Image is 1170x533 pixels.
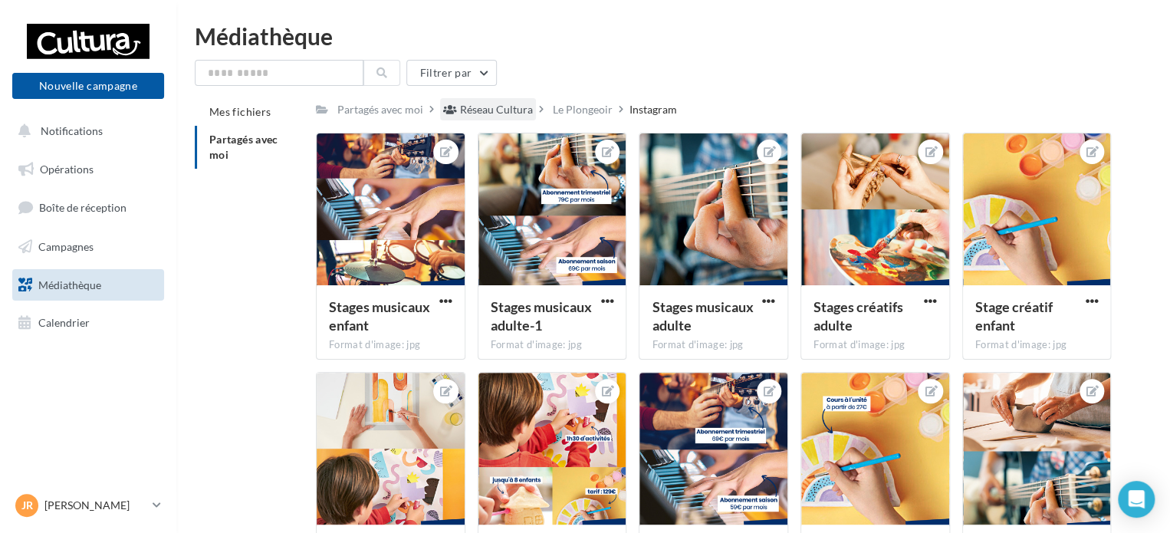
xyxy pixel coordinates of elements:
[491,298,592,334] span: Stages musicaux adulte-1
[38,278,101,291] span: Médiathèque
[38,316,90,329] span: Calendrier
[21,498,33,513] span: JR
[38,240,94,253] span: Campagnes
[975,298,1053,334] span: Stage créatif enfant
[406,60,497,86] button: Filtrer par
[975,338,1099,352] div: Format d'image: jpg
[195,25,1152,48] div: Médiathèque
[1118,481,1155,518] div: Open Intercom Messenger
[813,298,903,334] span: Stages créatifs adulte
[629,102,677,117] div: Instagram
[12,491,164,520] a: JR [PERSON_NAME]
[9,231,167,263] a: Campagnes
[41,124,103,137] span: Notifications
[209,105,271,118] span: Mes fichiers
[12,73,164,99] button: Nouvelle campagne
[9,115,161,147] button: Notifications
[9,191,167,224] a: Boîte de réception
[460,102,533,117] div: Réseau Cultura
[813,338,937,352] div: Format d'image: jpg
[652,298,753,334] span: Stages musicaux adulte
[9,307,167,339] a: Calendrier
[9,269,167,301] a: Médiathèque
[209,133,278,161] span: Partagés avec moi
[40,163,94,176] span: Opérations
[329,298,430,334] span: Stages musicaux enfant
[9,153,167,186] a: Opérations
[44,498,146,513] p: [PERSON_NAME]
[553,102,613,117] div: Le Plongeoir
[329,338,452,352] div: Format d'image: jpg
[337,102,423,117] div: Partagés avec moi
[491,338,614,352] div: Format d'image: jpg
[39,201,127,214] span: Boîte de réception
[652,338,775,352] div: Format d'image: jpg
